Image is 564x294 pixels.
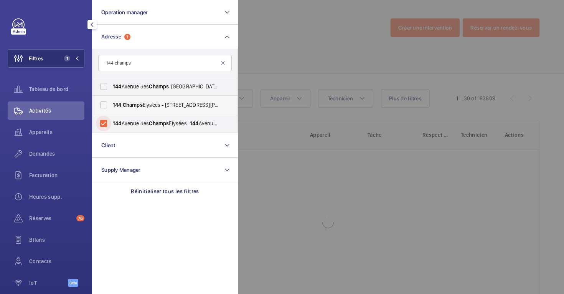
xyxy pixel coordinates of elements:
span: Filtres [29,55,43,62]
span: Activités [29,107,84,115]
span: Appareils [29,128,84,136]
span: Heures supp. [29,193,84,201]
span: Contacts [29,257,84,265]
span: Réserves [29,214,73,222]
span: 1 [64,55,70,61]
button: Filtres1 [8,49,84,68]
span: Tableau de bord [29,85,84,93]
span: Demandes [29,150,84,158]
span: Facturation [29,171,84,179]
span: Beta [68,279,78,287]
span: Bilans [29,236,84,244]
span: 75 [76,215,84,221]
span: IoT [29,279,68,287]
